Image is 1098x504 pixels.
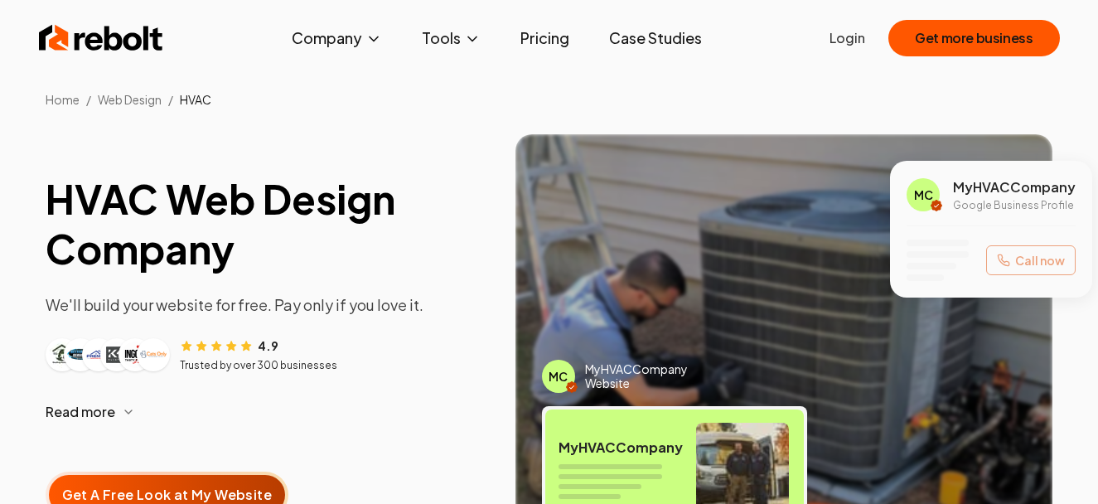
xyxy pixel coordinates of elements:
[585,362,718,391] span: My HVAC Company Website
[180,337,278,354] div: Rating: 4.9 out of 5 stars
[85,342,112,368] img: Customer logo 3
[46,338,170,371] div: Customer logos
[122,342,148,368] img: Customer logo 5
[180,92,211,107] span: HVAC
[104,342,130,368] img: Customer logo 4
[86,91,91,108] li: /
[46,337,489,372] article: Customer reviews
[559,439,683,456] span: My HVAC Company
[180,359,337,372] p: Trusted by over 300 businesses
[39,22,163,55] img: Rebolt Logo
[67,342,94,368] img: Customer logo 2
[953,199,1076,212] p: Google Business Profile
[19,91,1080,108] nav: Breadcrumb
[914,187,933,203] span: MC
[278,22,395,55] button: Company
[409,22,494,55] button: Tools
[549,368,568,385] span: MC
[888,20,1059,56] button: Get more business
[953,177,1076,197] span: My HVAC Company
[46,174,489,274] h1: HVAC Web Design Company
[46,293,489,317] p: We'll build your website for free. Pay only if you love it.
[46,402,115,422] span: Read more
[596,22,715,55] a: Case Studies
[830,28,865,48] a: Login
[46,392,489,432] button: Read more
[49,342,75,368] img: Customer logo 1
[168,91,173,108] li: /
[46,92,80,107] a: Home
[258,337,278,354] span: 4.9
[507,22,583,55] a: Pricing
[140,342,167,368] img: Customer logo 6
[98,92,162,107] span: Web Design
